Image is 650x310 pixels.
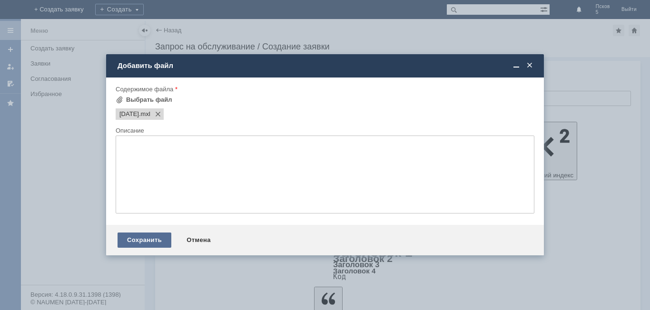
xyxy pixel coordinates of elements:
[525,61,534,70] span: Закрыть
[126,96,172,104] div: Выбрать файл
[119,110,139,118] span: 11.09.2025.mxl
[4,4,139,11] div: ДД! Удалите чек
[116,127,532,134] div: Описание
[512,61,521,70] span: Свернуть (Ctrl + M)
[118,61,534,70] div: Добавить файл
[139,110,150,118] span: 11.09.2025.mxl
[116,86,532,92] div: Содержимое файла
